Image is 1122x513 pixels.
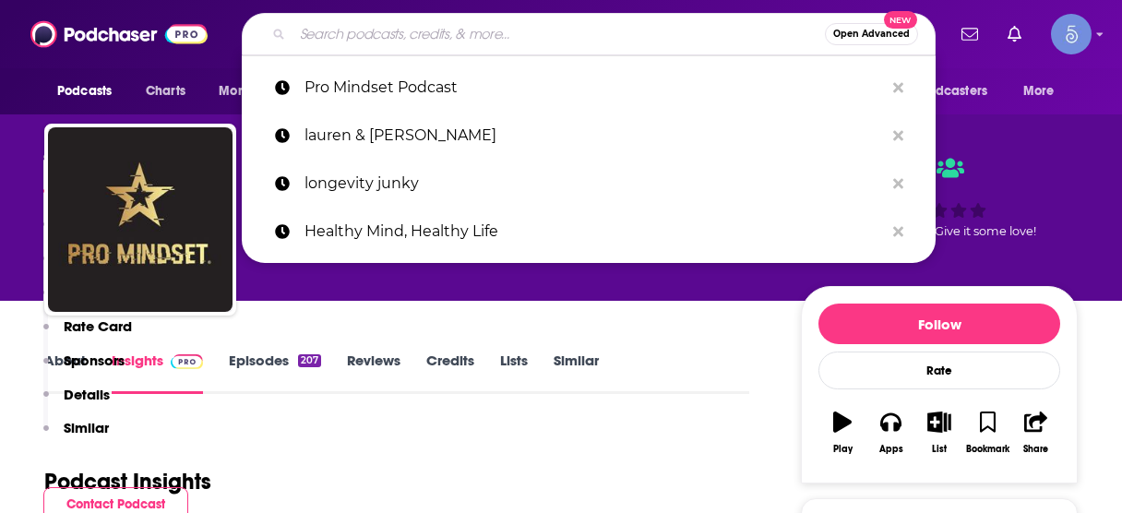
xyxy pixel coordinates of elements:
span: Logged in as Spiral5-G1 [1051,14,1092,54]
button: Share [1012,400,1060,466]
div: List [932,444,947,455]
a: longevity junky [242,160,936,208]
button: Details [43,386,110,420]
button: open menu [887,74,1014,109]
a: Show notifications dropdown [954,18,985,50]
div: 207 [298,354,321,367]
p: longevity junky [304,160,884,208]
a: Pro Mindset Podcast [242,64,936,112]
button: open menu [44,74,136,109]
a: Charts [134,74,197,109]
a: Reviews [347,352,400,394]
a: Show notifications dropdown [1000,18,1029,50]
a: Lists [500,352,528,394]
a: Episodes207 [229,352,321,394]
button: Bookmark [963,400,1011,466]
p: Details [64,386,110,403]
div: Bookmark [966,444,1009,455]
button: Similar [43,419,109,453]
div: Search podcasts, credits, & more... [242,13,936,55]
p: Similar [64,419,109,436]
a: lauren & [PERSON_NAME] [242,112,936,160]
div: Share [1023,444,1048,455]
div: Play [833,444,853,455]
span: Charts [146,78,185,104]
p: Pro Mindset Podcast [304,64,884,112]
button: Sponsors [43,352,125,386]
button: Apps [866,400,914,466]
div: Good podcast? Give it some love! [801,140,1078,255]
input: Search podcasts, credits, & more... [292,19,825,49]
img: Pro Mindset® Podcast [48,127,233,312]
div: Rate [818,352,1060,389]
a: Credits [426,352,474,394]
img: Podchaser - Follow, Share and Rate Podcasts [30,17,208,52]
button: Open AdvancedNew [825,23,918,45]
button: Show profile menu [1051,14,1092,54]
button: Follow [818,304,1060,344]
span: More [1023,78,1055,104]
span: Open Advanced [833,30,910,39]
a: Similar [554,352,599,394]
button: open menu [1010,74,1078,109]
p: Healthy Mind, Healthy Life [304,208,884,256]
span: New [884,11,917,29]
span: Podcasts [57,78,112,104]
img: User Profile [1051,14,1092,54]
div: Apps [879,444,903,455]
button: Play [818,400,866,466]
span: Monitoring [219,78,284,104]
p: lauren & renee [304,112,884,160]
a: Healthy Mind, Healthy Life [242,208,936,256]
p: Sponsors [64,352,125,369]
button: List [915,400,963,466]
button: open menu [206,74,308,109]
span: For Podcasters [899,78,987,104]
span: Good podcast? Give it some love! [842,224,1036,238]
